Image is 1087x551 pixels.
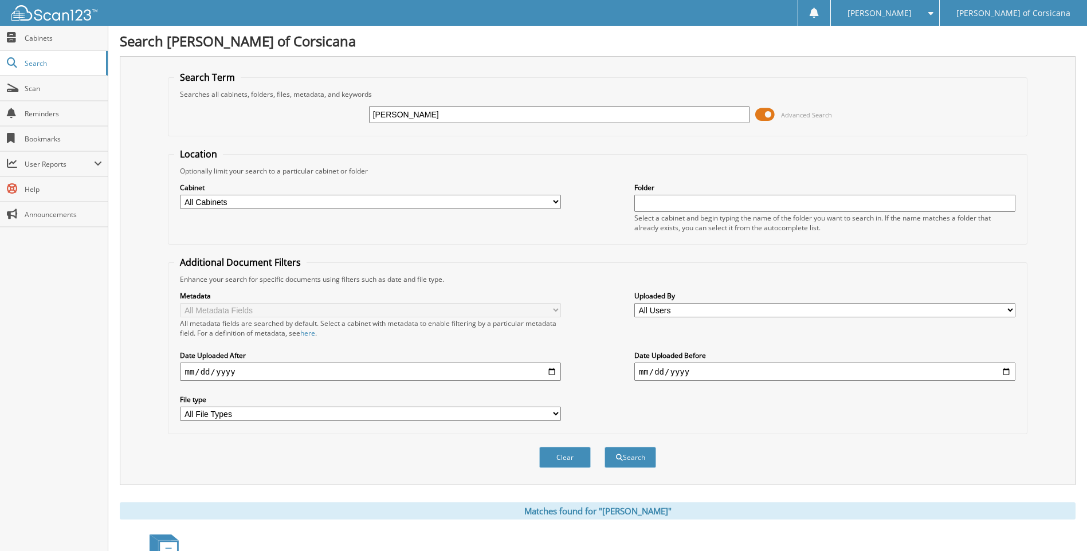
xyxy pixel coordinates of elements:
[25,84,102,93] span: Scan
[180,351,561,360] label: Date Uploaded After
[180,291,561,301] label: Metadata
[956,10,1070,17] span: [PERSON_NAME] of Corsicana
[634,291,1015,301] label: Uploaded By
[781,111,832,119] span: Advanced Search
[120,502,1076,519] div: Matches found for "[PERSON_NAME]"
[174,274,1021,284] div: Enhance your search for specific documents using filters such as date and file type.
[25,134,102,144] span: Bookmarks
[634,351,1015,360] label: Date Uploaded Before
[847,10,912,17] span: [PERSON_NAME]
[25,159,94,169] span: User Reports
[180,363,561,381] input: start
[605,447,656,468] button: Search
[174,71,241,84] legend: Search Term
[174,166,1021,176] div: Optionally limit your search to a particular cabinet or folder
[25,184,102,194] span: Help
[634,363,1015,381] input: end
[180,183,561,192] label: Cabinet
[180,318,561,338] div: All metadata fields are searched by default. Select a cabinet with metadata to enable filtering b...
[25,33,102,43] span: Cabinets
[634,183,1015,192] label: Folder
[25,58,100,68] span: Search
[174,148,223,160] legend: Location
[300,328,315,338] a: here
[11,5,97,21] img: scan123-logo-white.svg
[174,89,1021,99] div: Searches all cabinets, folders, files, metadata, and keywords
[174,256,307,269] legend: Additional Document Filters
[180,395,561,404] label: File type
[25,109,102,119] span: Reminders
[120,32,1076,50] h1: Search [PERSON_NAME] of Corsicana
[25,210,102,219] span: Announcements
[634,213,1015,233] div: Select a cabinet and begin typing the name of the folder you want to search in. If the name match...
[539,447,591,468] button: Clear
